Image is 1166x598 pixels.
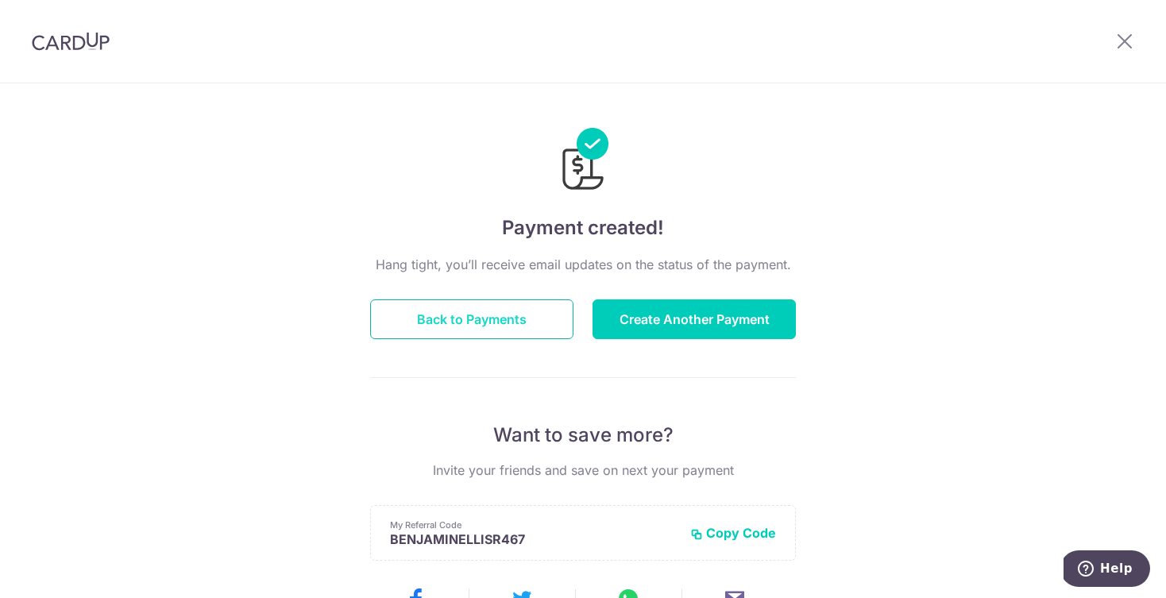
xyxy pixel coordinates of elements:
button: Create Another Payment [593,299,796,339]
button: Back to Payments [370,299,573,339]
img: Payments [558,128,608,195]
p: BENJAMINELLISR467 [390,531,678,547]
p: My Referral Code [390,519,678,531]
h4: Payment created! [370,214,796,242]
p: Hang tight, you’ll receive email updates on the status of the payment. [370,255,796,274]
img: CardUp [32,32,110,51]
button: Copy Code [690,525,776,541]
iframe: Opens a widget where you can find more information [1064,550,1150,590]
p: Invite your friends and save on next your payment [370,461,796,480]
p: Want to save more? [370,422,796,448]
